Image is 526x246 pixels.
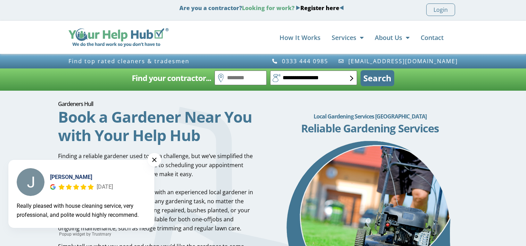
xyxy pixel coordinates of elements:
[339,6,344,10] img: Blue Arrow - Left
[50,184,56,190] img: Google Reviews
[50,184,56,190] div: Google
[58,101,254,107] h1: Gardeners Hull
[58,108,254,145] h2: Book a Gardener Near You with Your Help Hub
[8,231,162,238] a: Popup widget by Trustmary
[97,182,113,191] div: [DATE]
[280,31,321,44] a: How It Works
[434,5,448,14] span: Login
[421,31,444,44] a: Contact
[350,76,353,81] img: select-box-form.svg
[68,28,169,47] img: Your Help Hub Wide Logo
[176,31,443,44] nav: Menu
[332,31,364,44] a: Services
[17,202,146,220] div: Really pleased with house cleaning service, very professional, and polite would highly recommend.
[272,58,329,64] a: 0333 444 0985
[272,123,468,134] h3: Reliable Gardening Services
[242,4,294,12] span: Looking for work?
[50,173,113,181] div: [PERSON_NAME]
[17,168,44,196] img: Janet
[347,58,458,64] span: [EMAIL_ADDRESS][DOMAIN_NAME]
[338,58,458,64] a: [EMAIL_ADDRESS][DOMAIN_NAME]
[272,109,468,123] h2: Local Gardening Services [GEOGRAPHIC_DATA]
[375,31,410,44] a: About Us
[426,3,455,16] a: Login
[132,71,211,85] h2: Find your contractor...
[204,215,211,223] span: off
[300,4,339,12] a: Register here
[361,70,394,86] button: Search
[280,58,328,64] span: 0333 444 0985
[296,6,300,10] img: Blue Arrow - Right
[179,4,344,12] strong: Are you a contractor?
[68,58,260,64] h3: Find top rated cleaners & tradesmen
